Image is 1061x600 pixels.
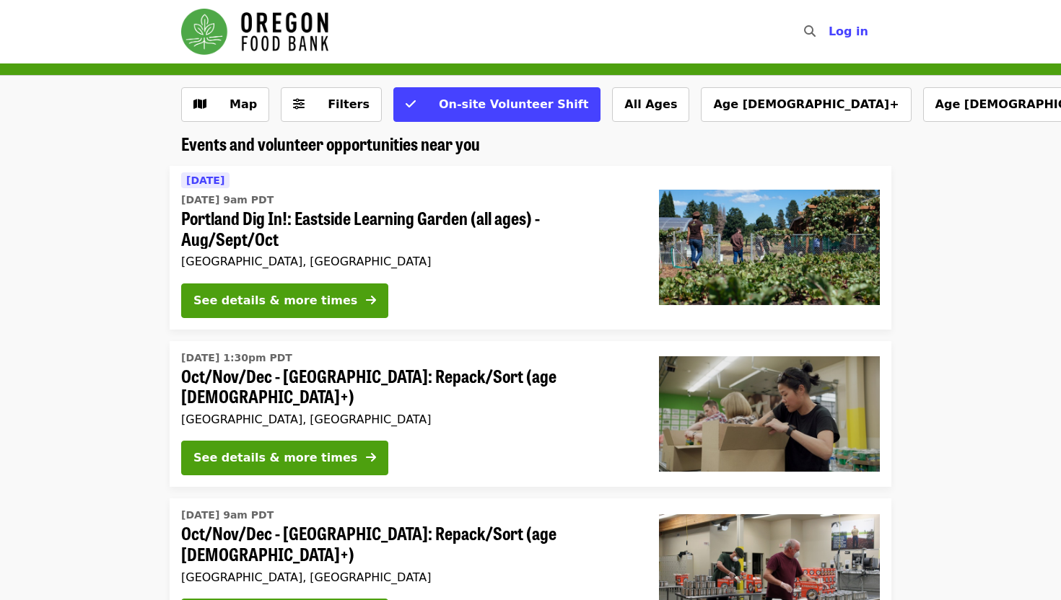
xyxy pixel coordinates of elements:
[181,208,636,250] span: Portland Dig In!: Eastside Learning Garden (all ages) - Aug/Sept/Oct
[366,451,376,464] i: arrow-right icon
[817,17,880,46] button: Log in
[181,131,480,156] span: Events and volunteer opportunities near you
[186,175,224,186] span: [DATE]
[439,97,588,111] span: On-site Volunteer Shift
[181,508,274,523] time: [DATE] 9am PDT
[181,366,636,407] span: Oct/Nov/Dec - [GEOGRAPHIC_DATA]: Repack/Sort (age [DEMOGRAPHIC_DATA]+)
[659,190,880,305] img: Portland Dig In!: Eastside Learning Garden (all ages) - Aug/Sept/Oct organized by Oregon Food Bank
[181,193,274,208] time: [DATE] 9am PDT
[181,255,636,268] div: [GEOGRAPHIC_DATA], [GEOGRAPHIC_DATA]
[281,87,382,122] button: Filters (0 selected)
[701,87,911,122] button: Age [DEMOGRAPHIC_DATA]+
[181,283,388,318] button: See details & more times
[230,97,257,111] span: Map
[366,294,376,307] i: arrow-right icon
[612,87,689,122] button: All Ages
[406,97,416,111] i: check icon
[328,97,370,111] span: Filters
[193,97,206,111] i: map icon
[181,350,292,366] time: [DATE] 1:30pm PDT
[659,356,880,472] img: Oct/Nov/Dec - Portland: Repack/Sort (age 8+) organized by Oregon Food Bank
[181,523,636,565] span: Oct/Nov/Dec - [GEOGRAPHIC_DATA]: Repack/Sort (age [DEMOGRAPHIC_DATA]+)
[193,449,357,467] div: See details & more times
[170,166,891,330] a: See details for "Portland Dig In!: Eastside Learning Garden (all ages) - Aug/Sept/Oct"
[824,14,836,49] input: Search
[829,25,868,38] span: Log in
[293,97,305,111] i: sliders-h icon
[393,87,601,122] button: On-site Volunteer Shift
[181,9,328,55] img: Oregon Food Bank - Home
[804,25,816,38] i: search icon
[181,441,388,475] button: See details & more times
[181,570,636,584] div: [GEOGRAPHIC_DATA], [GEOGRAPHIC_DATA]
[181,412,636,426] div: [GEOGRAPHIC_DATA], [GEOGRAPHIC_DATA]
[181,87,269,122] button: Show map view
[193,292,357,309] div: See details & more times
[170,341,891,487] a: See details for "Oct/Nov/Dec - Portland: Repack/Sort (age 8+)"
